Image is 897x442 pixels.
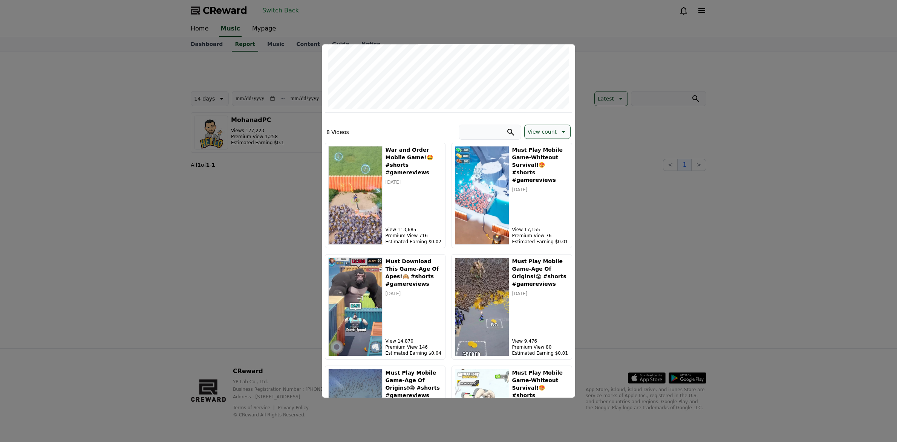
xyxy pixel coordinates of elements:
p: View 14,870 [386,338,442,344]
img: Must Play Mobile Game-Whiteout Survival!🤩 #shorts #gamereviews [455,146,509,245]
h5: War and Order Mobile Game!🤩 #shorts #gamereviews [386,146,442,176]
h5: Must Play Mobile Game-Age Of Origins!😱 #shorts #gamereviews [386,369,442,399]
p: Estimated Earning $0.01 [512,239,569,245]
h5: Must Play Mobile Game-Age Of Origins!😱 #shorts #gamereviews [512,258,569,288]
img: Must Play Mobile Game-Age Of Origins!😱 #shorts #gamereviews [455,258,509,356]
button: Must Play Mobile Game-Age Of Origins!😱 #shorts #gamereviews Must Play Mobile Game-Age Of Origins!... [452,254,572,360]
button: Must Download This Game-Age Of Apes!🙉 #shorts #gamereviews Must Download This Game-Age Of Apes!🙉 ... [325,254,445,360]
button: View count [524,125,571,139]
p: Estimated Earning $0.02 [386,239,442,245]
p: View 113,685 [386,227,442,233]
p: View count [528,127,557,137]
p: [DATE] [512,291,569,297]
p: Premium View 76 [512,233,569,239]
h5: Must Play Mobile Game-Whiteout Survival!🤩 #shorts #gamereviews [512,369,569,407]
p: Premium View 146 [386,344,442,350]
p: 8 Videos [326,128,349,136]
button: Must Play Mobile Game-Whiteout Survival!🤩 #shorts #gamereviews Must Play Mobile Game-Whiteout Sur... [452,143,572,248]
img: War and Order Mobile Game!🤩 #shorts #gamereviews [328,146,383,245]
p: Premium View 716 [386,233,442,239]
p: View 9,476 [512,338,569,344]
p: [DATE] [512,187,569,193]
p: Estimated Earning $0.04 [386,350,442,356]
p: Premium View 80 [512,344,569,350]
h5: Must Download This Game-Age Of Apes!🙉 #shorts #gamereviews [386,258,442,288]
p: [DATE] [386,179,442,185]
h5: Must Play Mobile Game-Whiteout Survival!🤩 #shorts #gamereviews [512,146,569,184]
p: Estimated Earning $0.01 [512,350,569,356]
p: [DATE] [386,291,442,297]
button: War and Order Mobile Game!🤩 #shorts #gamereviews War and Order Mobile Game!🤩 #shorts #gamereviews... [325,143,445,248]
div: modal [322,44,575,398]
img: Must Download This Game-Age Of Apes!🙉 #shorts #gamereviews [328,258,383,356]
p: View 17,155 [512,227,569,233]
